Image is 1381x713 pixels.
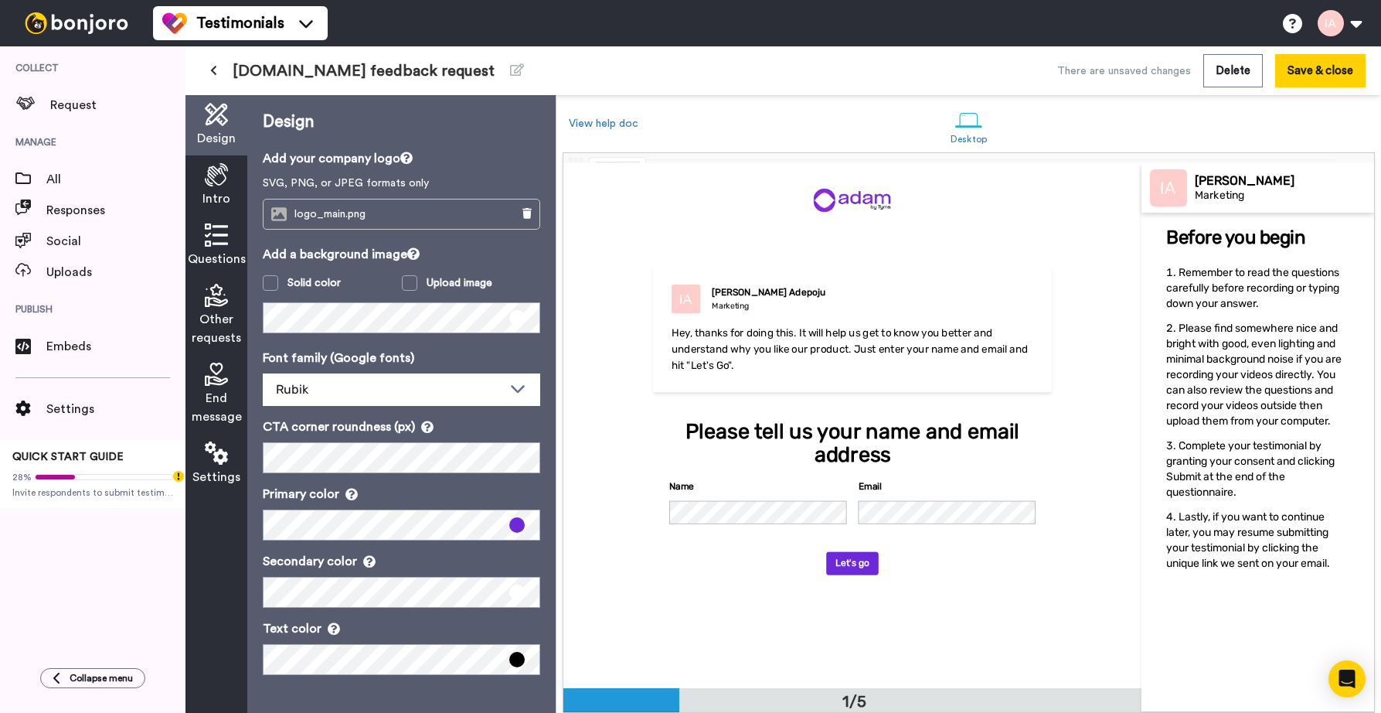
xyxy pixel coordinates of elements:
[1195,189,1373,203] div: Marketing
[672,326,1030,372] span: Hey, thanks for doing this. It will help us get to know you better and understand why you like ou...
[50,96,185,114] span: Request
[1328,660,1366,698] div: Open Intercom Messenger
[192,468,240,486] span: Settings
[46,232,185,251] span: Social
[192,389,242,426] span: End message
[287,275,341,291] div: Solid color
[569,118,638,129] a: View help doc
[12,486,173,499] span: Invite respondents to submit testimonials
[1166,266,1342,310] span: Remember to read the questions carefully before recording or typing down your answer.
[1195,173,1373,188] div: [PERSON_NAME]
[263,176,540,191] p: SVG, PNG, or JPEG formats only
[188,250,246,268] span: Questions
[46,263,185,281] span: Uploads
[263,418,540,436] p: CTA corner roundness (px)
[1275,54,1366,87] button: Save & close
[276,382,308,397] span: Rubik
[943,99,995,152] a: Desktop
[46,170,185,189] span: All
[669,479,694,493] label: Name
[859,479,883,493] label: Email
[263,149,540,168] p: Add your company logo
[1150,169,1187,206] img: Profile Image
[46,201,185,220] span: Responses
[70,672,133,684] span: Collapse menu
[1166,322,1344,428] span: Please find somewhere nice and bright with good, even lighting and minimal background noise if yo...
[263,349,540,367] p: Font family (Google fonts)
[263,619,540,638] p: Text color
[263,552,540,571] p: Secondary color
[1166,439,1337,499] span: Complete your testimonial by granting your consent and clicking Submit at the end of the question...
[196,12,284,34] span: Testimonials
[263,485,540,503] p: Primary color
[951,134,987,145] div: Desktop
[263,111,540,134] p: Design
[813,188,892,213] img: 21b63063-143f-4c6d-8cc4-56492f900303
[1203,54,1263,87] button: Delete
[233,60,495,82] span: [DOMAIN_NAME] feedback request
[1166,227,1305,248] span: Before you begin
[672,285,701,314] img: Marketing
[712,285,825,299] div: [PERSON_NAME] Adepoju
[826,551,879,575] button: Let's go
[19,12,134,34] img: bj-logo-header-white.svg
[46,400,185,418] span: Settings
[202,189,230,208] span: Intro
[197,129,236,148] span: Design
[172,469,185,483] div: Tooltip anchor
[817,691,891,712] div: 1/5
[192,310,241,347] span: Other requests
[427,275,492,291] div: Upload image
[263,245,540,264] p: Add a background image
[1166,510,1331,570] span: Lastly, if you want to continue later, you may resume submitting your testimonial by clicking the...
[12,471,32,483] span: 28%
[162,11,187,36] img: tm-color.svg
[294,208,373,221] span: logo_main.png
[12,452,124,462] span: QUICK START GUIDE
[1057,63,1191,79] div: There are unsaved changes
[46,337,185,356] span: Embeds
[40,668,145,688] button: Collapse menu
[712,301,825,312] div: Marketing
[669,420,1036,466] div: Please tell us your name and email address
